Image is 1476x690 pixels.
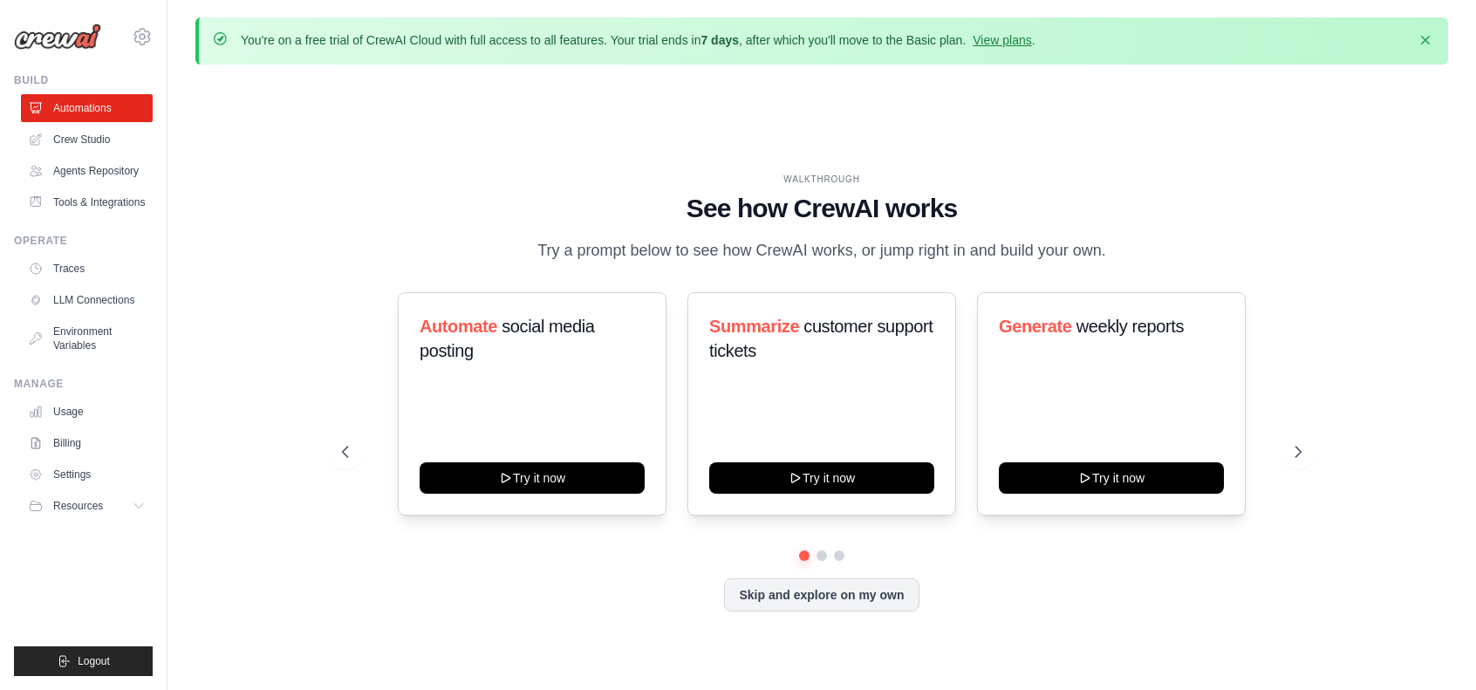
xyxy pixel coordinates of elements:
[14,24,101,50] img: Logo
[1389,606,1476,690] iframe: Chat Widget
[14,73,153,87] div: Build
[420,462,645,494] button: Try it now
[14,377,153,391] div: Manage
[21,126,153,154] a: Crew Studio
[21,188,153,216] a: Tools & Integrations
[999,462,1224,494] button: Try it now
[21,398,153,426] a: Usage
[21,461,153,488] a: Settings
[342,173,1302,186] div: WALKTHROUGH
[21,157,153,185] a: Agents Repository
[700,33,739,47] strong: 7 days
[420,317,595,360] span: social media posting
[21,429,153,457] a: Billing
[709,462,934,494] button: Try it now
[14,646,153,676] button: Logout
[241,31,1035,49] p: You're on a free trial of CrewAI Cloud with full access to all features. Your trial ends in , aft...
[709,317,933,360] span: customer support tickets
[21,318,153,359] a: Environment Variables
[21,94,153,122] a: Automations
[973,33,1031,47] a: View plans
[420,317,497,336] span: Automate
[78,654,110,668] span: Logout
[342,193,1302,224] h1: See how CrewAI works
[21,286,153,314] a: LLM Connections
[709,317,799,336] span: Summarize
[21,492,153,520] button: Resources
[724,578,919,611] button: Skip and explore on my own
[21,255,153,283] a: Traces
[999,317,1072,336] span: Generate
[14,234,153,248] div: Operate
[1076,317,1184,336] span: weekly reports
[529,238,1115,263] p: Try a prompt below to see how CrewAI works, or jump right in and build your own.
[53,499,103,513] span: Resources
